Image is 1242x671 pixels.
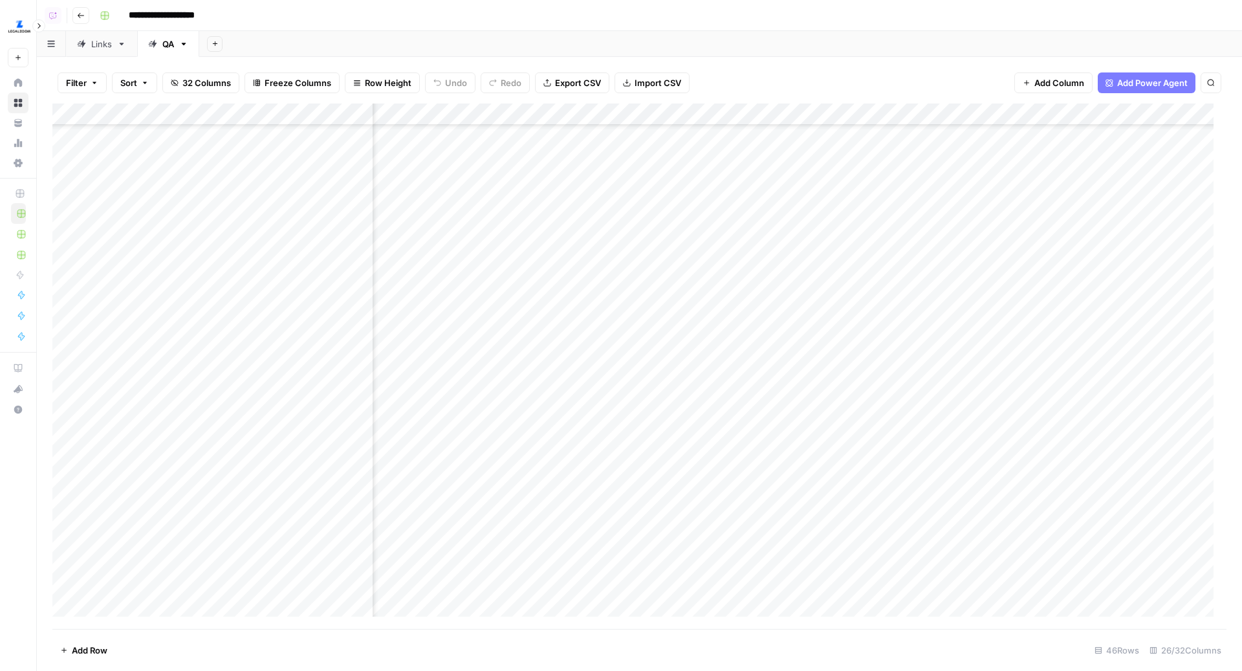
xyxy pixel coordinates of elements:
[137,31,199,57] a: QA
[365,76,411,89] span: Row Height
[162,38,174,50] div: QA
[8,133,28,153] a: Usage
[1089,640,1144,661] div: 46 Rows
[245,72,340,93] button: Freeze Columns
[8,399,28,420] button: Help + Support
[8,358,28,379] a: AirOps Academy
[66,31,137,57] a: Links
[8,379,28,399] button: What's new?
[8,10,28,43] button: Workspace: LegalZoom
[615,72,690,93] button: Import CSV
[52,640,115,661] button: Add Row
[555,76,601,89] span: Export CSV
[8,113,28,133] a: Your Data
[72,644,107,657] span: Add Row
[8,379,28,399] div: What's new?
[1117,76,1188,89] span: Add Power Agent
[425,72,475,93] button: Undo
[182,76,231,89] span: 32 Columns
[8,72,28,93] a: Home
[8,93,28,113] a: Browse
[162,72,239,93] button: 32 Columns
[635,76,681,89] span: Import CSV
[91,38,112,50] div: Links
[1014,72,1093,93] button: Add Column
[1144,640,1226,661] div: 26/32 Columns
[265,76,331,89] span: Freeze Columns
[481,72,530,93] button: Redo
[501,76,521,89] span: Redo
[120,76,137,89] span: Sort
[112,72,157,93] button: Sort
[1034,76,1084,89] span: Add Column
[535,72,609,93] button: Export CSV
[8,15,31,38] img: LegalZoom Logo
[8,153,28,173] a: Settings
[66,76,87,89] span: Filter
[345,72,420,93] button: Row Height
[1098,72,1195,93] button: Add Power Agent
[58,72,107,93] button: Filter
[445,76,467,89] span: Undo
